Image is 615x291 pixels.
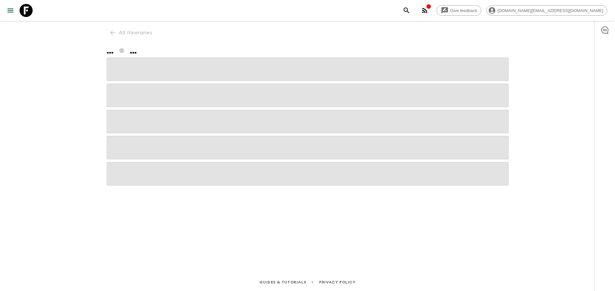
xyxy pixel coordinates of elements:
[319,279,355,286] a: Privacy Policy
[107,44,509,57] h1: ... ...
[259,279,306,286] a: Guides & Tutorials
[4,4,17,17] button: menu
[494,8,607,13] span: [DOMAIN_NAME][EMAIL_ADDRESS][DOMAIN_NAME]
[486,5,607,16] div: [DOMAIN_NAME][EMAIL_ADDRESS][DOMAIN_NAME]
[437,5,481,16] a: Give feedback
[447,8,481,13] span: Give feedback
[400,4,413,17] button: search adventures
